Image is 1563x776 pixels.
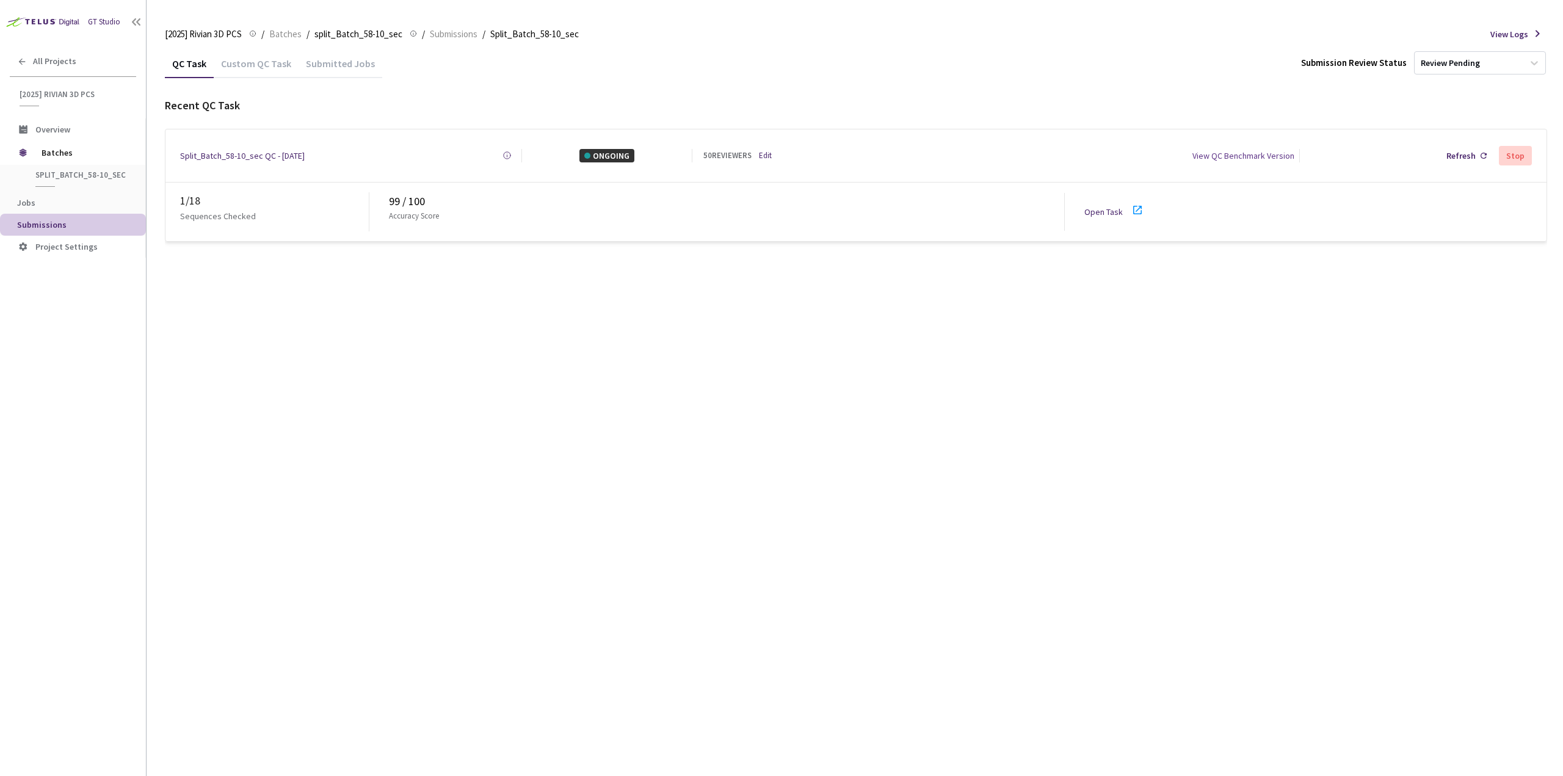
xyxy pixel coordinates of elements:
span: [2025] Rivian 3D PCS [20,89,129,100]
a: Batches [267,27,304,40]
li: / [261,27,264,42]
span: All Projects [33,56,76,67]
span: Project Settings [35,241,98,252]
a: Open Task [1084,206,1123,217]
span: Split_Batch_58-10_sec [490,27,579,42]
div: View QC Benchmark Version [1192,149,1294,162]
span: Submissions [430,27,477,42]
div: 99 / 100 [389,193,1064,210]
p: Accuracy Score [389,210,439,222]
div: 1 / 18 [180,192,369,209]
div: GT Studio [88,16,120,28]
div: Stop [1506,151,1525,161]
a: Edit [759,150,772,162]
span: [2025] Rivian 3D PCS [165,27,242,42]
span: Submissions [17,219,67,230]
div: Submitted Jobs [299,57,382,78]
li: / [306,27,310,42]
div: ONGOING [579,149,634,162]
span: Batches [42,140,125,165]
a: Submissions [427,27,480,40]
a: Split_Batch_58-10_sec QC - [DATE] [180,149,305,162]
span: Overview [35,124,70,135]
div: QC Task [165,57,214,78]
li: / [422,27,425,42]
div: Review Pending [1421,57,1480,69]
div: Recent QC Task [165,97,1547,114]
li: / [482,27,485,42]
span: split_Batch_58-10_sec [35,170,126,180]
span: split_Batch_58-10_sec [314,27,402,42]
div: Submission Review Status [1301,56,1407,70]
span: View Logs [1490,27,1528,41]
div: Custom QC Task [214,57,299,78]
span: Jobs [17,197,35,208]
div: 50 REVIEWERS [703,150,752,162]
div: Refresh [1446,149,1476,162]
span: Batches [269,27,302,42]
p: Sequences Checked [180,209,256,223]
